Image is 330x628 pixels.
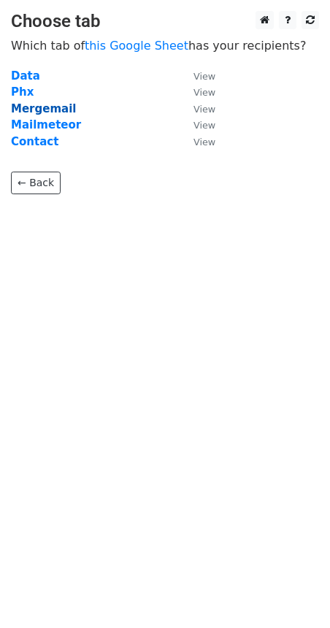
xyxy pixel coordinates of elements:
[193,137,215,148] small: View
[179,118,215,131] a: View
[193,87,215,98] small: View
[11,69,40,83] a: Data
[179,102,215,115] a: View
[179,69,215,83] a: View
[193,104,215,115] small: View
[11,11,319,32] h3: Choose tab
[85,39,188,53] a: this Google Sheet
[179,135,215,148] a: View
[257,558,330,628] iframe: Chat Widget
[11,38,319,53] p: Which tab of has your recipients?
[11,102,76,115] a: Mergemail
[179,85,215,99] a: View
[193,71,215,82] small: View
[11,85,34,99] a: Phx
[193,120,215,131] small: View
[11,118,81,131] a: Mailmeteor
[11,172,61,194] a: ← Back
[11,135,58,148] a: Contact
